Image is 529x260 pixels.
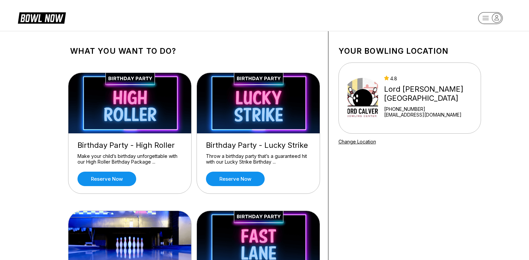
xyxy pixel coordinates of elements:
[70,46,318,56] h1: What you want to do?
[206,172,265,186] a: Reserve now
[384,106,478,112] div: [PHONE_NUMBER]
[384,85,478,103] div: Lord [PERSON_NAME][GEOGRAPHIC_DATA]
[338,46,481,56] h1: Your bowling location
[384,112,478,118] a: [EMAIL_ADDRESS][DOMAIN_NAME]
[206,153,311,165] div: Throw a birthday party that’s a guaranteed hit with our Lucky Strike Birthday ...
[206,141,311,150] div: Birthday Party - Lucky Strike
[68,73,192,133] img: Birthday Party - High Roller
[77,172,136,186] a: Reserve now
[77,141,182,150] div: Birthday Party - High Roller
[77,153,182,165] div: Make your child’s birthday unforgettable with our High Roller Birthday Package ...
[338,139,376,144] a: Change Location
[384,76,478,81] div: 4.8
[348,73,378,123] img: Lord Calvert Bowling Center
[197,73,320,133] img: Birthday Party - Lucky Strike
